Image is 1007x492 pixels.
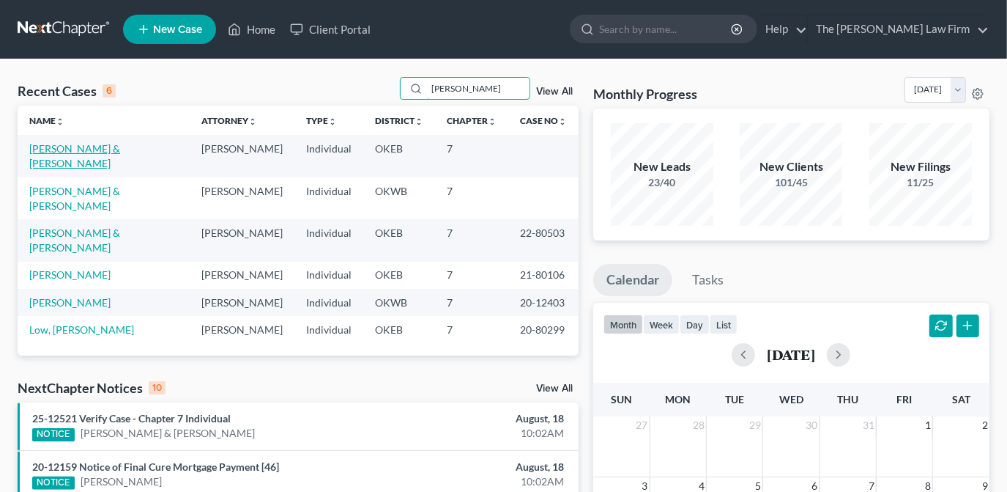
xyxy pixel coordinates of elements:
a: 25-12521 Verify Case - Chapter 7 Individual [32,412,231,425]
span: 2 [981,416,989,434]
td: Individual [294,135,363,177]
input: Search by name... [599,15,733,43]
span: 28 [691,416,706,434]
div: 23/40 [611,175,713,190]
a: View All [536,383,573,394]
a: Nameunfold_more [29,115,64,126]
td: OKEB [363,135,435,177]
div: 10:02AM [396,426,564,441]
td: Individual [294,316,363,343]
div: NOTICE [32,428,75,441]
a: Help [758,16,807,43]
a: Attorneyunfold_more [201,115,257,126]
a: [PERSON_NAME] & [PERSON_NAME] [29,142,120,169]
td: 7 [435,289,508,316]
td: Individual [294,177,363,219]
a: Chapterunfold_more [447,115,497,126]
h2: [DATE] [767,347,815,362]
td: Individual [294,289,363,316]
td: [PERSON_NAME] [190,219,294,261]
i: unfold_more [488,117,497,126]
td: [PERSON_NAME] [190,262,294,289]
a: Case Nounfold_more [520,115,567,126]
input: Search by name... [427,78,529,99]
i: unfold_more [56,117,64,126]
td: 20-80299 [508,316,579,343]
a: 20-12159 Notice of Final Cure Mortgage Payment [46] [32,460,279,473]
i: unfold_more [558,117,567,126]
a: Tasks [679,264,737,296]
td: [PERSON_NAME] [190,289,294,316]
td: OKEB [363,262,435,289]
span: 30 [805,416,820,434]
span: 1 [924,416,932,434]
a: [PERSON_NAME] [81,474,162,489]
div: August, 18 [396,411,564,426]
td: 7 [435,219,508,261]
span: Mon [665,393,691,405]
span: 29 [748,416,762,434]
div: Recent Cases [18,82,116,100]
td: OKWB [363,289,435,316]
div: New Filings [869,158,972,175]
td: 7 [435,135,508,177]
div: New Leads [611,158,713,175]
span: Wed [779,393,803,405]
span: 27 [635,416,650,434]
a: [PERSON_NAME] & [PERSON_NAME] [29,185,120,212]
div: 6 [103,84,116,98]
a: Typeunfold_more [306,115,337,126]
div: 11/25 [869,175,972,190]
div: New Clients [740,158,842,175]
div: NextChapter Notices [18,379,166,397]
td: OKEB [363,219,435,261]
div: August, 18 [396,460,564,474]
td: OKWB [363,177,435,219]
a: [PERSON_NAME] & [PERSON_NAME] [81,426,255,441]
div: 10:02AM [396,474,564,489]
td: 21-80106 [508,262,579,289]
span: Tue [725,393,744,405]
i: unfold_more [415,117,423,126]
a: [PERSON_NAME] [29,268,111,281]
td: 7 [435,262,508,289]
a: [PERSON_NAME] [29,296,111,309]
button: month [603,315,643,334]
i: unfold_more [328,117,337,126]
span: 31 [861,416,876,434]
button: list [710,315,737,334]
button: day [680,315,710,334]
td: [PERSON_NAME] [190,177,294,219]
div: 10 [149,381,166,394]
a: Client Portal [283,16,378,43]
td: 22-80503 [508,219,579,261]
td: Individual [294,262,363,289]
td: OKEB [363,316,435,343]
td: [PERSON_NAME] [190,316,294,343]
span: Sat [952,393,970,405]
h3: Monthly Progress [593,85,697,103]
button: week [643,315,680,334]
a: The [PERSON_NAME] Law Firm [809,16,989,43]
span: Fri [896,393,912,405]
a: Home [220,16,283,43]
span: Thu [837,393,858,405]
a: Low, [PERSON_NAME] [29,323,134,336]
a: Calendar [593,264,672,296]
a: View All [536,87,573,97]
td: 7 [435,316,508,343]
i: unfold_more [248,117,257,126]
div: NOTICE [32,477,75,490]
a: Districtunfold_more [375,115,423,126]
td: Individual [294,219,363,261]
a: [PERSON_NAME] & [PERSON_NAME] [29,227,120,254]
span: Sun [611,393,632,405]
span: New Case [153,24,202,35]
td: [PERSON_NAME] [190,135,294,177]
td: 7 [435,177,508,219]
td: 20-12403 [508,289,579,316]
div: 101/45 [740,175,842,190]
